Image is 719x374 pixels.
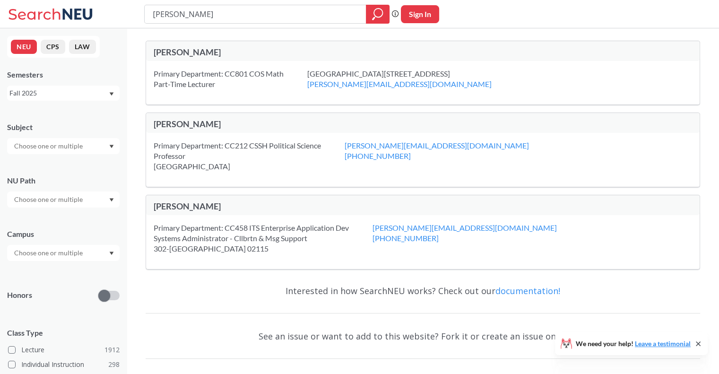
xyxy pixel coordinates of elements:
div: [GEOGRAPHIC_DATA][STREET_ADDRESS] [307,69,515,89]
div: See an issue or want to add to this website? Fork it or create an issue on . [146,322,700,350]
div: NU Path [7,175,120,186]
button: LAW [69,40,96,54]
div: Fall 2025Dropdown arrow [7,86,120,101]
a: GitHub [556,331,585,342]
div: Primary Department: CC801 COS Math Part-Time Lecturer [154,69,307,89]
span: Class Type [7,328,120,338]
div: [PERSON_NAME] [154,119,423,129]
div: Primary Department: CC212 CSSH Political Science Professor [GEOGRAPHIC_DATA] [154,140,345,172]
svg: Dropdown arrow [109,198,114,202]
div: Semesters [7,70,120,80]
a: [PERSON_NAME][EMAIL_ADDRESS][DOMAIN_NAME] [372,223,557,232]
a: [PERSON_NAME][EMAIL_ADDRESS][DOMAIN_NAME] [307,79,492,88]
label: Lecture [8,344,120,356]
div: Dropdown arrow [7,191,120,208]
div: Subject [7,122,120,132]
div: Fall 2025 [9,88,108,98]
input: Choose one or multiple [9,247,89,259]
input: Choose one or multiple [9,194,89,205]
input: Choose one or multiple [9,140,89,152]
button: NEU [11,40,37,54]
div: magnifying glass [366,5,390,24]
a: [PHONE_NUMBER] [345,151,411,160]
input: Class, professor, course number, "phrase" [152,6,359,22]
label: Individual Instruction [8,358,120,371]
span: We need your help! [576,340,691,347]
a: [PHONE_NUMBER] [372,234,439,243]
div: Primary Department: CC458 ITS Enterprise Application Dev Systems Administrator - Cllbrtn & Msg Su... [154,223,372,254]
div: Interested in how SearchNEU works? Check out our [146,277,700,304]
a: [PERSON_NAME][EMAIL_ADDRESS][DOMAIN_NAME] [345,141,529,150]
a: documentation! [495,285,560,296]
a: Leave a testimonial [635,339,691,348]
button: Sign In [401,5,439,23]
span: 1912 [104,345,120,355]
svg: Dropdown arrow [109,145,114,148]
div: Dropdown arrow [7,138,120,154]
div: [PERSON_NAME] [154,201,423,211]
svg: magnifying glass [372,8,383,21]
div: Campus [7,229,120,239]
svg: Dropdown arrow [109,252,114,255]
button: CPS [41,40,65,54]
p: Honors [7,290,32,301]
span: 298 [108,359,120,370]
svg: Dropdown arrow [109,92,114,96]
div: Dropdown arrow [7,245,120,261]
div: [PERSON_NAME] [154,47,423,57]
